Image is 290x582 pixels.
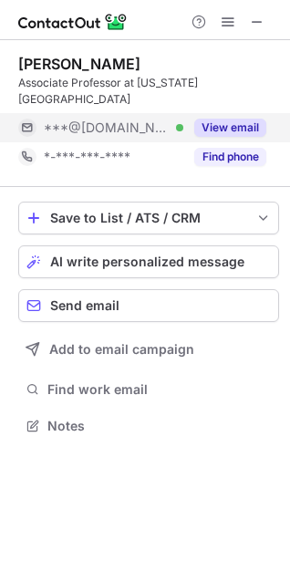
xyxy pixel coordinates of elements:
div: [PERSON_NAME] [18,55,140,73]
div: Associate Professor at [US_STATE][GEOGRAPHIC_DATA] [18,75,279,108]
span: Send email [50,298,119,313]
button: Notes [18,413,279,439]
div: Save to List / ATS / CRM [50,211,247,225]
button: Reveal Button [194,119,266,137]
button: Add to email campaign [18,333,279,366]
img: ContactOut v5.3.10 [18,11,128,33]
button: AI write personalized message [18,245,279,278]
span: Add to email campaign [49,342,194,357]
span: Notes [47,418,272,434]
span: Find work email [47,381,272,398]
span: AI write personalized message [50,255,244,269]
button: Send email [18,289,279,322]
button: save-profile-one-click [18,202,279,234]
button: Find work email [18,377,279,402]
button: Reveal Button [194,148,266,166]
span: ***@[DOMAIN_NAME] [44,120,170,136]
